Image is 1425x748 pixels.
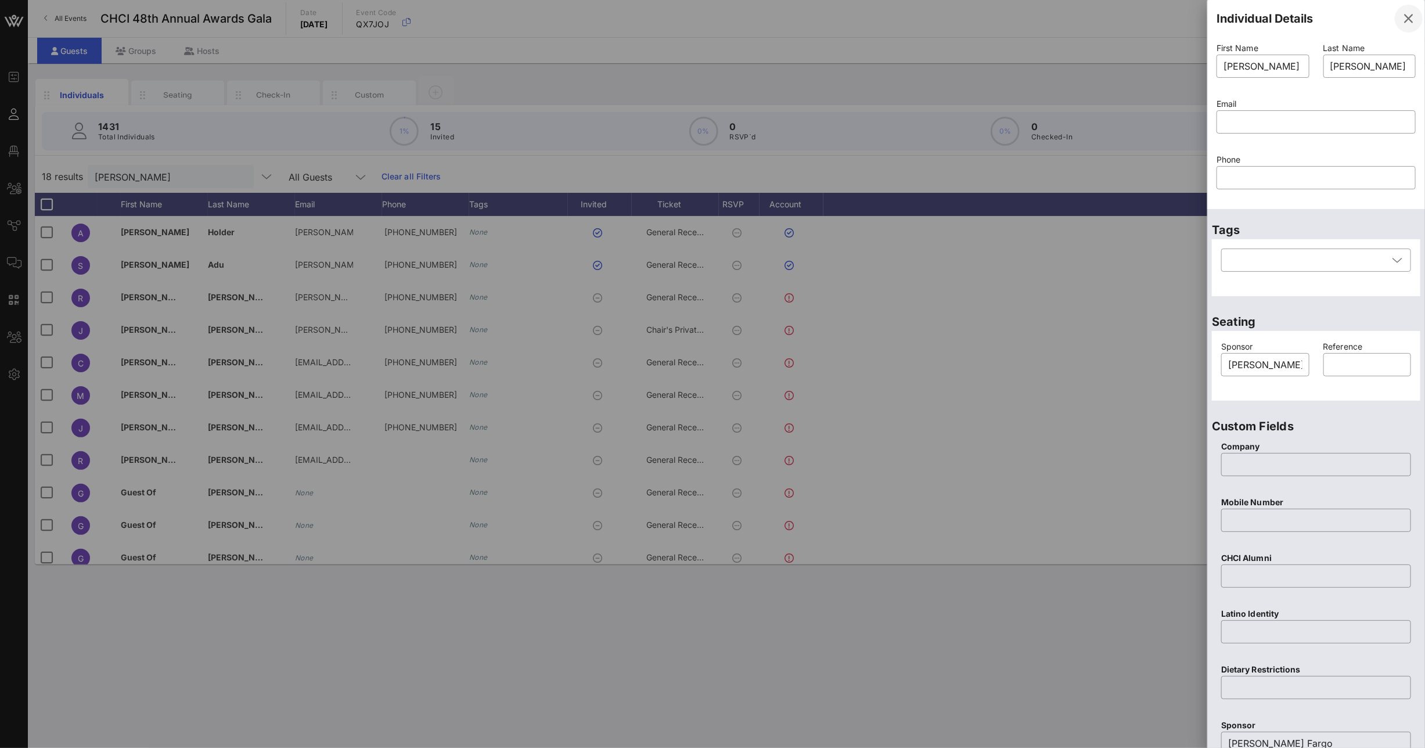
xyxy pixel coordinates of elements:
[1221,440,1411,453] p: Company
[1221,496,1411,509] p: Mobile Number
[1212,417,1420,436] p: Custom Fields
[1221,663,1411,676] p: Dietary Restrictions
[1212,312,1420,331] p: Seating
[1212,221,1420,239] p: Tags
[1217,42,1309,55] p: First Name
[1217,10,1313,27] div: Individual Details
[1221,340,1309,353] p: Sponsor
[1217,98,1416,110] p: Email
[1221,552,1411,564] p: CHCI Alumni
[1221,719,1411,732] p: Sponsor
[1217,153,1416,166] p: Phone
[1323,340,1412,353] p: Reference
[1221,607,1411,620] p: Latino Identity
[1323,42,1416,55] p: Last Name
